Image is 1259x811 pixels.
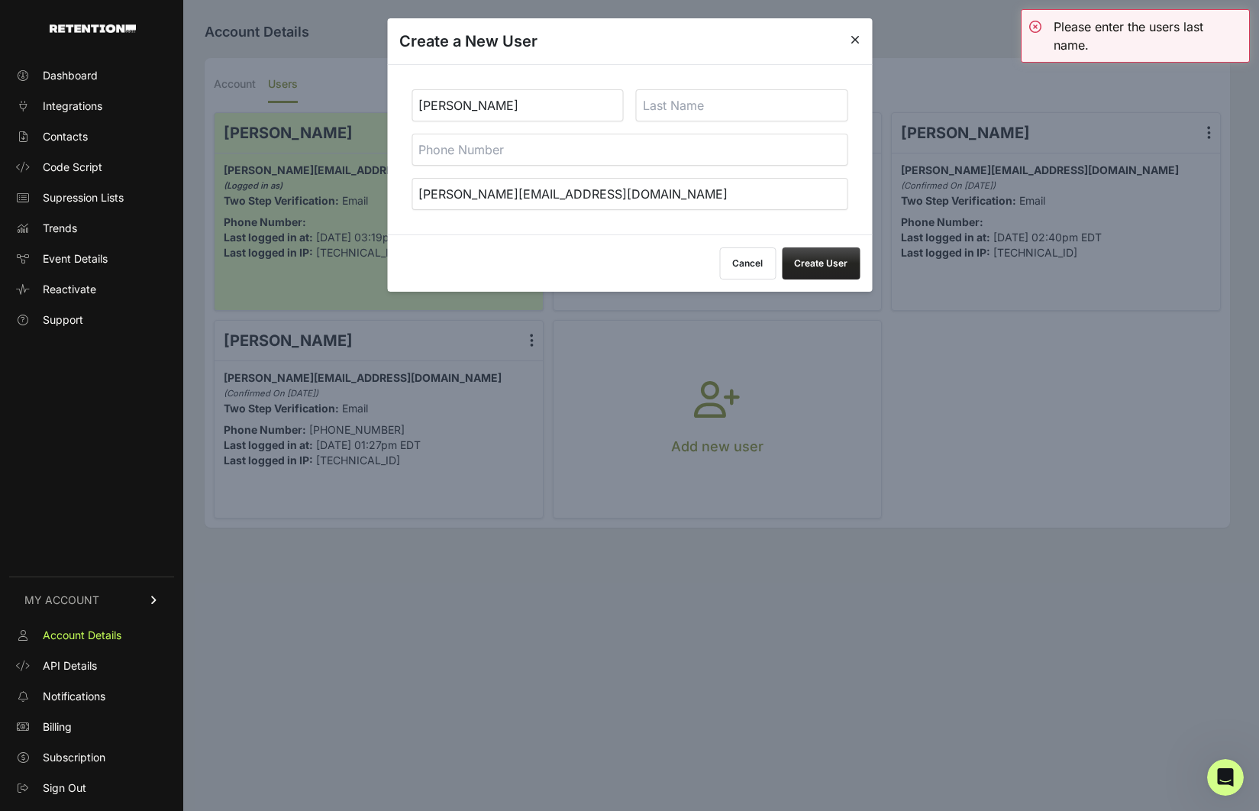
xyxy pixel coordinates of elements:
[43,129,88,144] span: Contacts
[9,684,174,709] a: Notifications
[9,776,174,800] a: Sign Out
[412,89,624,121] input: First Name
[399,31,537,52] h3: Create a New User
[9,308,174,332] a: Support
[43,719,72,735] span: Billing
[43,282,96,297] span: Reactivate
[636,89,848,121] input: Last Name
[43,780,86,796] span: Sign Out
[1207,759,1244,796] iframe: Intercom live chat
[43,190,124,205] span: Supression Lists
[43,99,102,114] span: Integrations
[43,750,105,765] span: Subscription
[9,63,174,88] a: Dashboard
[9,745,174,770] a: Subscription
[1054,18,1241,54] div: Please enter the users last name.
[43,658,97,674] span: API Details
[9,623,174,648] a: Account Details
[50,24,136,33] img: Retention.com
[43,689,105,704] span: Notifications
[43,628,121,643] span: Account Details
[9,94,174,118] a: Integrations
[24,593,99,608] span: MY ACCOUNT
[9,577,174,623] a: MY ACCOUNT
[9,186,174,210] a: Supression Lists
[43,251,108,267] span: Event Details
[412,178,847,210] input: Email Address
[9,277,174,302] a: Reactivate
[9,216,174,241] a: Trends
[43,68,98,83] span: Dashboard
[9,715,174,739] a: Billing
[9,654,174,678] a: API Details
[9,247,174,271] a: Event Details
[9,155,174,179] a: Code Script
[412,134,847,166] input: Phone Number
[719,247,776,279] button: Cancel
[43,312,83,328] span: Support
[43,160,102,175] span: Code Script
[43,221,77,236] span: Trends
[782,247,860,279] button: Create User
[9,124,174,149] a: Contacts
